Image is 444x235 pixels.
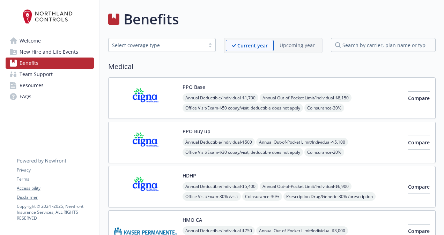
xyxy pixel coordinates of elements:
span: Benefits [20,58,38,69]
input: search by carrier, plan name or type [331,38,436,52]
a: Benefits [6,58,94,69]
span: Prescription Drug/Generic - 30% /prescription [283,192,376,201]
span: Annual Deductible/Individual - $500 [183,138,255,146]
span: FAQs [20,91,31,102]
button: HDHP [183,172,196,179]
span: Resources [20,80,44,91]
a: Welcome [6,35,94,46]
p: Copyright © 2024 - 2025 , Newfront Insurance Services, ALL RIGHTS RESERVED [17,203,94,221]
span: Annual Deductible/Individual - $5,400 [183,182,258,191]
img: CIGNA carrier logo [114,172,177,202]
a: Team Support [6,69,94,80]
span: Annual Out-of-Pocket Limit/Individual - $3,000 [256,226,348,235]
span: Office Visit/Exam - $50 copay/visit, deductible does not apply [183,104,303,112]
p: Upcoming year [280,41,315,49]
span: Annual Out-of-Pocket Limit/Individual - $5,100 [256,138,348,146]
span: Coinsurance - 30% [304,104,344,112]
span: Office Visit/Exam - 30% /visit [183,192,241,201]
img: CIGNA carrier logo [114,83,177,113]
a: Terms [17,176,94,182]
span: Coinsurance - 30% [242,192,282,201]
p: Current year [237,42,268,49]
button: PPO Base [183,83,205,91]
a: FAQs [6,91,94,102]
span: Team Support [20,69,53,80]
span: Compare [408,95,430,101]
span: Annual Out-of-Pocket Limit/Individual - $6,900 [260,182,351,191]
a: Accessibility [17,185,94,191]
span: Compare [408,228,430,234]
span: Annual Deductible/Individual - $1,700 [183,93,258,102]
span: Annual Deductible/Individual - $750 [183,226,255,235]
button: PPO Buy up [183,128,210,135]
button: HMO CA [183,216,202,223]
span: Compare [408,183,430,190]
button: Compare [408,180,430,194]
span: Welcome [20,35,41,46]
button: Compare [408,91,430,105]
span: Compare [408,139,430,146]
a: New Hire and Life Events [6,46,94,58]
h2: Medical [108,61,436,72]
h1: Benefits [124,9,179,30]
a: Disclaimer [17,194,94,200]
a: Privacy [17,167,94,173]
img: CIGNA carrier logo [114,128,177,157]
button: Compare [408,136,430,150]
span: Office Visit/Exam - $30 copay/visit, deductible does not apply [183,148,303,157]
span: New Hire and Life Events [20,46,78,58]
span: Coinsurance - 20% [304,148,344,157]
a: Resources [6,80,94,91]
span: Annual Out-of-Pocket Limit/Individual - $8,150 [260,93,351,102]
div: Select coverage type [112,41,201,49]
span: Upcoming year [274,40,321,51]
